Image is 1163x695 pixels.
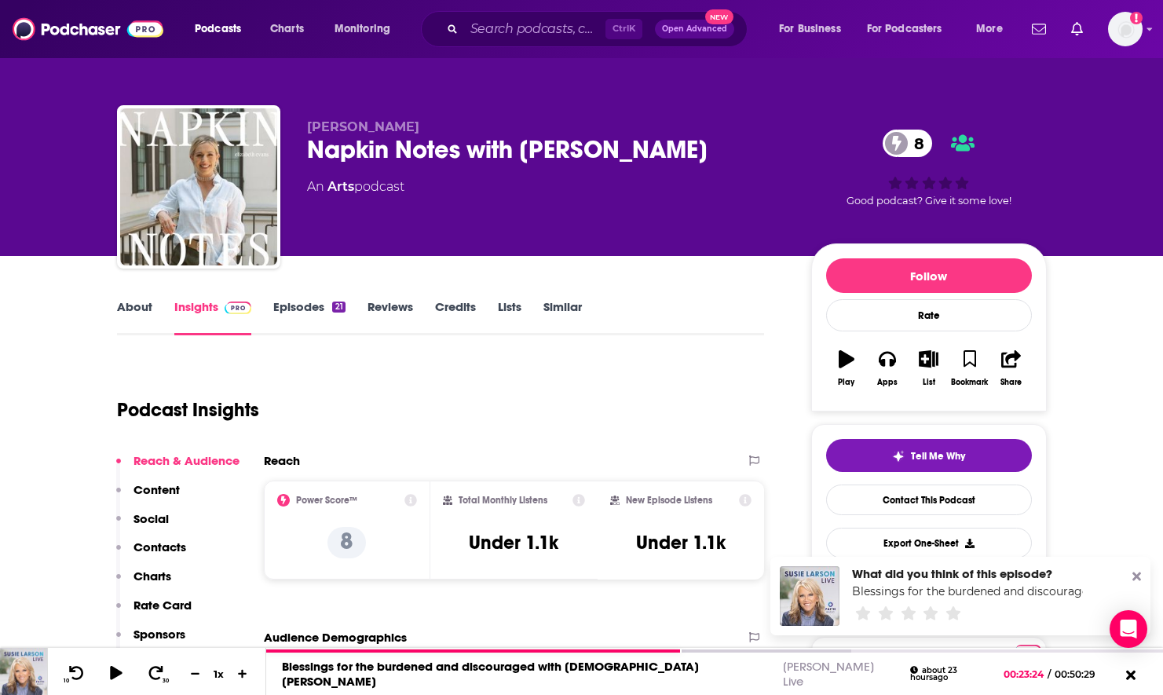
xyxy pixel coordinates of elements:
[296,495,357,506] h2: Power Score™
[976,18,1003,40] span: More
[332,302,345,313] div: 21
[908,340,949,397] button: List
[867,18,942,40] span: For Podcasters
[133,598,192,613] p: Rate Card
[951,378,988,387] div: Bookmark
[13,14,163,44] img: Podchaser - Follow, Share and Rate Podcasts
[877,378,898,387] div: Apps
[1004,668,1048,680] span: 00:23:24
[910,666,993,682] div: about 23 hours ago
[282,659,699,689] a: Blessings for the burdened and discouraged with [DEMOGRAPHIC_DATA] [PERSON_NAME]
[826,528,1032,558] button: Export One-Sheet
[273,299,345,335] a: Episodes21
[826,340,867,397] button: Play
[1014,645,1041,657] img: Podchaser Pro
[1065,16,1089,42] a: Show notifications dropdown
[133,540,186,554] p: Contacts
[133,482,180,497] p: Content
[826,258,1032,293] button: Follow
[116,453,240,482] button: Reach & Audience
[498,299,521,335] a: Lists
[990,340,1031,397] button: Share
[1108,12,1143,46] img: User Profile
[1108,12,1143,46] button: Show profile menu
[857,16,965,42] button: open menu
[826,485,1032,515] a: Contact This Podcast
[1108,12,1143,46] span: Logged in as nwierenga
[307,177,404,196] div: An podcast
[662,25,727,33] span: Open Advanced
[768,16,861,42] button: open menu
[120,108,277,265] img: Napkin Notes with Elizabeth Evans
[133,511,169,526] p: Social
[206,668,232,680] div: 1 x
[116,511,169,540] button: Social
[260,16,313,42] a: Charts
[133,627,185,642] p: Sponsors
[1048,668,1051,680] span: /
[327,527,366,558] p: 8
[469,531,558,554] h3: Under 1.1k
[705,9,733,24] span: New
[852,566,1083,581] div: What did you think of this episode?
[949,340,990,397] button: Bookmark
[543,299,582,335] a: Similar
[459,495,547,506] h2: Total Monthly Listens
[225,302,252,314] img: Podchaser Pro
[435,299,476,335] a: Credits
[327,179,354,194] a: Arts
[783,659,874,689] a: [PERSON_NAME] Live
[174,299,252,335] a: InsightsPodchaser Pro
[923,378,935,387] div: List
[1051,668,1111,680] span: 00:50:29
[368,299,413,335] a: Reviews
[1026,16,1052,42] a: Show notifications dropdown
[335,18,390,40] span: Monitoring
[133,453,240,468] p: Reach & Audience
[464,16,605,42] input: Search podcasts, credits, & more...
[117,398,259,422] h1: Podcast Insights
[1110,610,1147,648] div: Open Intercom Messenger
[264,630,407,645] h2: Audience Demographics
[163,678,169,684] span: 30
[117,299,152,335] a: About
[883,130,932,157] a: 8
[264,453,300,468] h2: Reach
[826,299,1032,331] div: Rate
[324,16,411,42] button: open menu
[965,16,1022,42] button: open menu
[636,531,726,554] h3: Under 1.1k
[1130,12,1143,24] svg: Add a profile image
[133,569,171,583] p: Charts
[1014,642,1041,657] a: Pro website
[626,495,712,506] h2: New Episode Listens
[867,340,908,397] button: Apps
[307,119,419,134] span: [PERSON_NAME]
[838,378,854,387] div: Play
[116,482,180,511] button: Content
[116,540,186,569] button: Contacts
[436,11,763,47] div: Search podcasts, credits, & more...
[892,450,905,463] img: tell me why sparkle
[270,18,304,40] span: Charts
[898,130,932,157] span: 8
[116,569,171,598] button: Charts
[911,450,965,463] span: Tell Me Why
[655,20,734,38] button: Open AdvancedNew
[195,18,241,40] span: Podcasts
[780,566,839,626] img: Blessings for the burdened and discouraged with Pastor Alan Wright
[826,439,1032,472] button: tell me why sparkleTell Me Why
[779,18,841,40] span: For Business
[116,627,185,656] button: Sponsors
[142,664,172,684] button: 30
[1000,378,1022,387] div: Share
[60,664,90,684] button: 10
[64,678,69,684] span: 10
[116,598,192,627] button: Rate Card
[184,16,261,42] button: open menu
[811,119,1047,217] div: 8Good podcast? Give it some love!
[605,19,642,39] span: Ctrl K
